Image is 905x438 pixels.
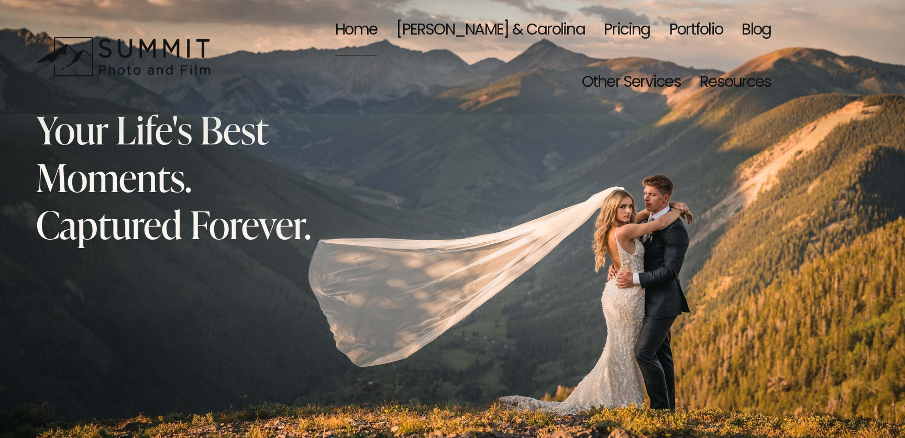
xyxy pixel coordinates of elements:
[335,5,377,57] a: Home
[604,5,650,57] a: Pricing
[742,5,771,57] a: Blog
[582,59,681,108] span: Other Services
[582,57,681,109] a: folder dropdown
[669,5,723,57] a: Portfolio
[700,57,771,109] a: folder dropdown
[36,105,345,248] h2: Your Life's Best Moments. Captured Forever.
[396,5,585,57] a: [PERSON_NAME] & Carolina
[36,37,217,77] img: Summit Photo and Film
[700,59,771,108] span: Resources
